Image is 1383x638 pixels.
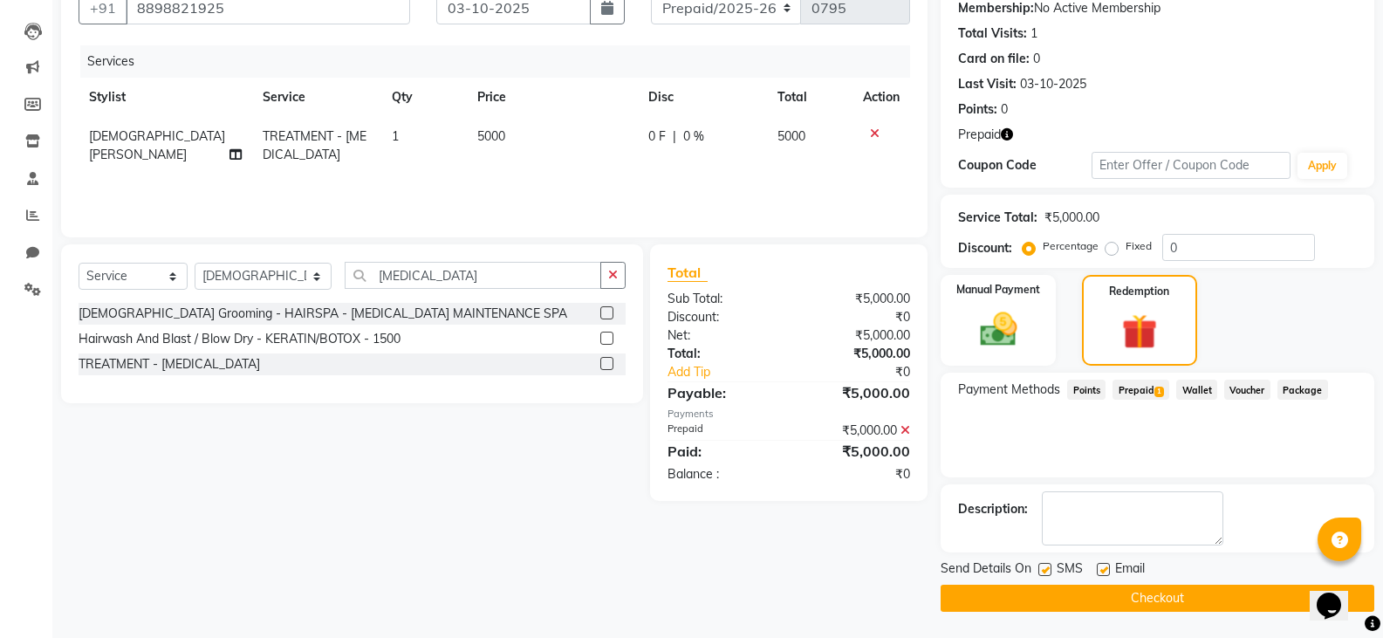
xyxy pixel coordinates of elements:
[958,239,1012,257] div: Discount:
[1154,387,1164,397] span: 1
[789,422,923,440] div: ₹5,000.00
[392,128,399,144] span: 1
[673,127,676,146] span: |
[789,382,923,403] div: ₹5,000.00
[345,262,601,289] input: Search or Scan
[1057,559,1083,581] span: SMS
[956,282,1040,298] label: Manual Payment
[79,355,260,374] div: TREATMENT - [MEDICAL_DATA]
[654,290,789,308] div: Sub Total:
[654,326,789,345] div: Net:
[789,326,923,345] div: ₹5,000.00
[789,465,923,484] div: ₹0
[941,585,1374,612] button: Checkout
[467,78,638,117] th: Price
[958,24,1027,43] div: Total Visits:
[958,156,1091,175] div: Coupon Code
[477,128,505,144] span: 5000
[1044,209,1099,227] div: ₹5,000.00
[789,441,923,462] div: ₹5,000.00
[80,45,923,78] div: Services
[79,305,567,323] div: [DEMOGRAPHIC_DATA] Grooming - HAIRSPA - [MEDICAL_DATA] MAINTENANCE SPA
[654,382,789,403] div: Payable:
[777,128,805,144] span: 5000
[958,381,1060,399] span: Payment Methods
[958,100,997,119] div: Points:
[263,128,366,162] span: TREATMENT - [MEDICAL_DATA]
[1176,380,1217,400] span: Wallet
[1020,75,1086,93] div: 03-10-2025
[1111,310,1168,353] img: _gift.svg
[1297,153,1347,179] button: Apply
[1092,152,1291,179] input: Enter Offer / Coupon Code
[654,441,789,462] div: Paid:
[668,407,910,422] div: Payments
[638,78,766,117] th: Disc
[252,78,381,117] th: Service
[654,422,789,440] div: Prepaid
[941,559,1031,581] span: Send Details On
[958,50,1030,68] div: Card on file:
[789,290,923,308] div: ₹5,000.00
[969,308,1029,351] img: _cash.svg
[1043,238,1099,254] label: Percentage
[958,126,1001,144] span: Prepaid
[654,363,811,381] a: Add Tip
[1030,24,1037,43] div: 1
[668,264,708,282] span: Total
[852,78,910,117] th: Action
[1310,568,1366,621] iframe: chat widget
[79,78,252,117] th: Stylist
[1113,380,1169,400] span: Prepaid
[1001,100,1008,119] div: 0
[958,75,1017,93] div: Last Visit:
[89,128,225,162] span: [DEMOGRAPHIC_DATA][PERSON_NAME]
[1033,50,1040,68] div: 0
[767,78,853,117] th: Total
[1067,380,1106,400] span: Points
[789,345,923,363] div: ₹5,000.00
[1224,380,1270,400] span: Voucher
[654,465,789,484] div: Balance :
[789,308,923,326] div: ₹0
[654,345,789,363] div: Total:
[811,363,923,381] div: ₹0
[648,127,666,146] span: 0 F
[654,308,789,326] div: Discount:
[1109,284,1169,299] label: Redemption
[958,209,1037,227] div: Service Total:
[958,500,1028,518] div: Description:
[79,330,401,348] div: Hairwash And Blast / Blow Dry - KERATIN/BOTOX - 1500
[683,127,704,146] span: 0 %
[381,78,467,117] th: Qty
[1277,380,1328,400] span: Package
[1115,559,1145,581] span: Email
[1126,238,1152,254] label: Fixed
